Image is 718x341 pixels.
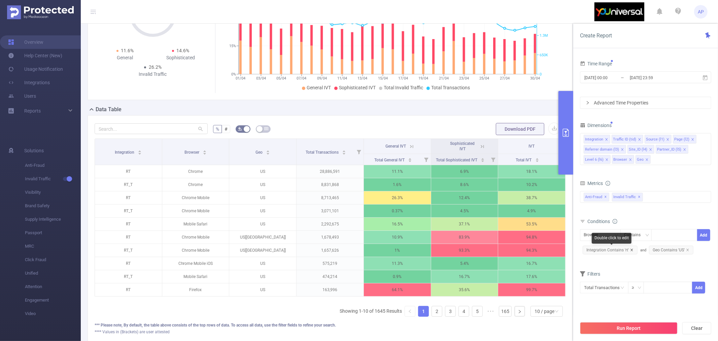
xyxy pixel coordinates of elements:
[431,244,498,257] p: 93.3%
[24,108,41,114] span: Reports
[629,158,632,162] i: icon: close
[584,155,611,164] li: Level 6 (l6)
[535,157,539,161] div: Sort
[645,233,649,238] i: icon: down
[162,283,229,296] p: Firefox
[583,246,638,254] span: Integration Contains 'rt'
[149,64,162,70] span: 26.2%
[229,205,296,217] p: US
[682,322,711,334] button: Clear
[138,152,142,154] i: icon: caret-down
[385,144,406,149] span: General IVT
[605,193,607,201] span: ✕
[445,306,455,316] a: 3
[488,154,498,165] i: Filter menu
[95,329,566,335] div: **** Values in (Brackets) are user attested
[95,123,208,134] input: Search...
[431,283,498,296] p: 35.6%
[95,231,162,244] p: RT
[621,148,624,152] i: icon: close
[605,158,609,162] i: icon: close
[216,126,219,132] span: %
[408,159,412,161] i: icon: caret-down
[645,135,672,144] li: Source (l1)
[584,193,609,201] span: Anti-Fraud
[584,73,638,82] input: Start date
[162,244,229,257] p: Chrome Mobile
[95,205,162,217] p: RT_T
[408,157,412,161] div: Sort
[645,158,649,162] i: icon: close
[25,226,81,240] span: Passport
[436,158,478,162] span: Total Sophisticated IVT
[481,159,484,161] i: icon: caret-down
[340,306,402,317] li: Showing 1-10 of 1645 Results
[612,193,643,201] span: Invalid Traffic
[297,191,364,204] p: 8,713,465
[25,213,81,226] span: Supply Intelligence
[255,150,264,155] span: Geo
[256,76,266,81] tspan: 03/04
[431,218,498,230] p: 37.1%
[540,34,548,38] tspan: 1.3M
[613,135,636,144] div: Traffic ID (tid)
[297,205,364,217] p: 3,071,101
[431,85,470,90] span: Total Transactions
[535,159,539,161] i: icon: caret-down
[266,152,270,154] i: icon: caret-down
[580,322,678,334] button: Run Report
[162,231,229,244] p: Chrome Mobile
[97,54,153,61] div: General
[627,145,654,154] li: Site_ID (l4)
[498,231,565,244] p: 94.8%
[613,219,617,224] i: icon: info-circle
[585,145,619,154] div: Referrer domain (l3)
[540,53,548,57] tspan: 650K
[153,54,208,61] div: Sophisticated
[450,141,475,151] span: Sophisticated IVT
[307,85,331,90] span: General IVT
[374,158,406,162] span: Total General IVT
[612,135,643,144] li: Traffic ID (tid)
[692,282,705,293] button: Add
[25,280,81,293] span: Attention
[498,257,565,270] p: 16.7%
[431,257,498,270] p: 5.4%
[138,149,142,153] div: Sort
[580,32,612,39] span: Create Report
[421,154,431,165] i: Filter menu
[445,306,456,317] li: 3
[431,165,498,178] p: 6.9%
[630,248,634,252] i: icon: close
[95,178,162,191] p: RT_T
[585,135,603,144] div: Integration
[364,165,431,178] p: 11.1%
[674,135,689,144] div: Page (l2)
[485,306,496,317] li: Next 5 Pages
[96,105,122,114] h2: Data Table
[162,257,229,270] p: Chrome Mobile iOS
[297,244,364,257] p: 1,657,626
[364,218,431,230] p: 16.5%
[138,149,142,151] i: icon: caret-up
[498,191,565,204] p: 38.7%
[229,231,296,244] p: US[[GEOGRAPHIC_DATA]]
[25,186,81,199] span: Visibility
[459,76,469,81] tspan: 23/04
[162,205,229,217] p: Chrome Mobile
[95,218,162,230] p: RT
[229,191,296,204] p: US
[238,127,242,131] i: icon: bg-colors
[431,191,498,204] p: 12.4%
[592,233,631,244] div: Double click to edit
[472,306,483,317] li: 5
[8,89,36,103] a: Users
[317,76,327,81] tspan: 09/04
[297,178,364,191] p: 8,831,868
[624,229,645,241] div: Contains
[8,35,43,49] a: Overview
[203,149,206,151] i: icon: caret-up
[481,157,485,161] div: Sort
[584,229,603,241] div: Browser
[535,157,539,159] i: icon: caret-up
